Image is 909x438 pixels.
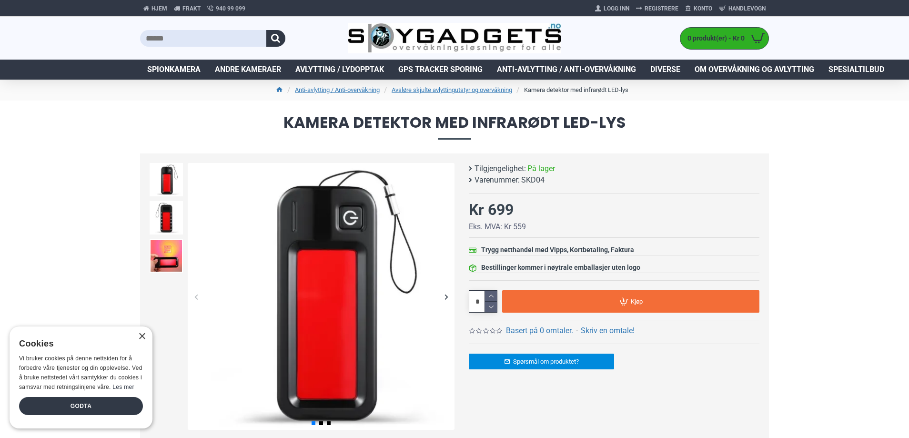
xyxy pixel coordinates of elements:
[604,4,629,13] span: Logg Inn
[506,325,573,336] a: Basert på 0 omtaler.
[490,60,643,80] a: Anti-avlytting / Anti-overvåkning
[650,64,680,75] span: Diverse
[398,64,483,75] span: GPS Tracker Sporing
[633,1,682,16] a: Registrere
[19,334,137,354] div: Cookies
[828,64,884,75] span: Spesialtilbud
[481,263,640,273] div: Bestillinger kommer i nøytrale emballasjer uten logo
[631,298,643,305] span: Kjøp
[576,326,578,335] b: -
[19,355,142,390] span: Vi bruker cookies på denne nettsiden for å forbedre våre tjenester og din opplevelse. Ved å bruke...
[151,4,167,13] span: Hjem
[475,174,520,186] b: Varenummer:
[208,60,288,80] a: Andre kameraer
[147,64,201,75] span: Spionkamera
[150,239,183,273] img: Skjult kamera detektor med infrarødt LED-lys - SpyGadgets.no
[581,325,635,336] a: Skriv en omtale!
[682,1,716,16] a: Konto
[295,85,380,95] a: Anti-avlytting / Anti-overvåkning
[140,60,208,80] a: Spionkamera
[521,174,545,186] span: SKD04
[112,384,134,390] a: Les mer, opens a new window
[728,4,766,13] span: Handlevogn
[312,421,315,425] span: Go to slide 1
[645,4,678,13] span: Registrere
[716,1,769,16] a: Handlevogn
[19,397,143,415] div: Godta
[821,60,891,80] a: Spesialtilbud
[188,288,204,305] div: Previous slide
[469,198,514,221] div: Kr 699
[481,245,634,255] div: Trygg netthandel med Vipps, Kortbetaling, Faktura
[391,60,490,80] a: GPS Tracker Sporing
[138,333,145,340] div: Close
[695,64,814,75] span: Om overvåkning og avlytting
[680,28,768,49] a: 0 produkt(er) - Kr 0
[694,4,712,13] span: Konto
[327,421,331,425] span: Go to slide 3
[348,23,562,54] img: SpyGadgets.no
[288,60,391,80] a: Avlytting / Lydopptak
[140,115,769,139] span: Kamera detektor med infrarødt LED-lys
[527,163,555,174] span: På lager
[680,33,747,43] span: 0 produkt(er) - Kr 0
[216,4,245,13] span: 940 99 099
[438,288,454,305] div: Next slide
[150,163,183,196] img: Skjult kamera detektor med infrarødt LED-lys - SpyGadgets.no
[643,60,687,80] a: Diverse
[188,163,454,430] img: Skjult kamera detektor med infrarødt LED-lys - SpyGadgets.no
[295,64,384,75] span: Avlytting / Lydopptak
[319,421,323,425] span: Go to slide 2
[475,163,526,174] b: Tilgjengelighet:
[182,4,201,13] span: Frakt
[150,201,183,234] img: Skjult kamera detektor med infrarødt LED-lys - SpyGadgets.no
[215,64,281,75] span: Andre kameraer
[687,60,821,80] a: Om overvåkning og avlytting
[469,354,614,369] a: Spørsmål om produktet?
[392,85,512,95] a: Avsløre skjulte avlyttingutstyr og overvåkning
[497,64,636,75] span: Anti-avlytting / Anti-overvåkning
[592,1,633,16] a: Logg Inn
